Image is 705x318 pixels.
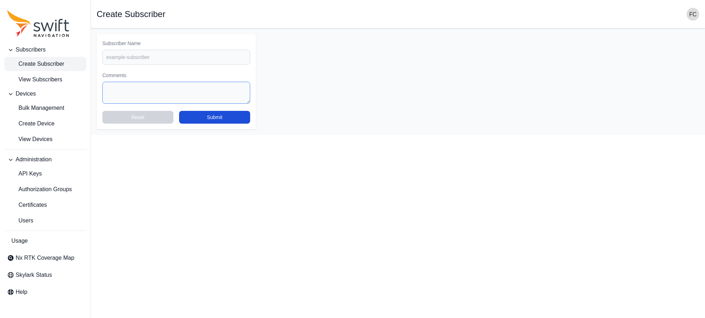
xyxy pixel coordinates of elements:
span: View Devices [7,135,53,144]
img: user photo [687,8,699,21]
a: API Keys [4,167,86,181]
span: Certificates [7,201,47,209]
h1: Create Subscriber [97,10,165,18]
span: Create Subscriber [7,60,64,68]
a: Create Device [4,117,86,131]
span: Help [16,288,27,296]
a: Authorization Groups [4,182,86,196]
span: View Subscribers [7,75,62,84]
button: Devices [4,87,86,101]
span: Devices [16,90,36,98]
label: Subscriber Name [102,40,250,47]
span: Administration [16,155,52,164]
a: View Subscribers [4,72,86,87]
span: Create Device [7,119,54,128]
span: Usage [11,237,28,245]
button: Administration [4,152,86,167]
button: Submit [179,111,250,124]
button: Reset [102,111,173,124]
a: Help [4,285,86,299]
span: Authorization Groups [7,185,72,194]
input: example-subscriber [102,50,250,65]
span: API Keys [7,169,42,178]
a: Create Subscriber [4,57,86,71]
a: Nx RTK Coverage Map [4,251,86,265]
span: Subscribers [16,45,45,54]
span: Users [7,216,33,225]
a: View Devices [4,132,86,146]
a: Usage [4,234,86,248]
button: Subscribers [4,43,86,57]
span: Nx RTK Coverage Map [16,254,74,262]
label: Comments [102,72,250,79]
span: Bulk Management [7,104,64,112]
a: Bulk Management [4,101,86,115]
a: Certificates [4,198,86,212]
a: Skylark Status [4,268,86,282]
a: Users [4,214,86,228]
span: Skylark Status [16,271,52,279]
